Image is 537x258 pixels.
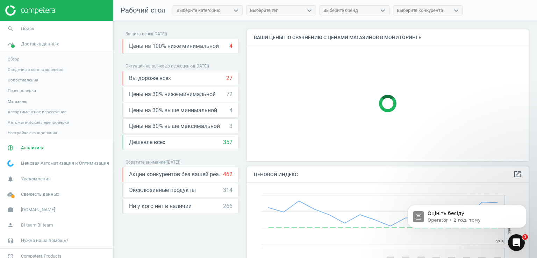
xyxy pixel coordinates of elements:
span: Ценовая Автоматизация и Оптимизация [21,160,109,166]
span: Акции конкурентов без вашей реакции [129,171,223,178]
span: ( [DATE] ) [165,160,180,165]
span: Магазины [8,99,27,104]
span: Нужна наша помощь? [21,237,68,244]
span: Доставка данных [21,41,59,47]
span: Аналитика [21,145,44,151]
span: Дешевле всех [129,138,165,146]
div: 314 [223,186,232,194]
span: Защита цены [126,31,152,36]
span: Цены на 30% выше минимальной [129,107,217,114]
span: Ассортиментное пересечение [8,109,66,115]
div: 27 [226,74,232,82]
iframe: Intercom live chat [508,234,525,251]
h4: Ценовой индекс [247,166,529,183]
span: Вы дороже всех [129,74,171,82]
img: wGWNvw8QSZomAAAAABJRU5ErkJggg== [7,160,14,167]
span: 1 [522,234,528,240]
span: Сопоставления [8,77,38,83]
div: Выберите тег [250,7,278,14]
div: 266 [223,202,232,210]
span: Ситуация на рынке до переоценки [126,64,194,69]
div: Выберите конкурента [397,7,443,14]
span: Уведомления [21,176,51,182]
i: timeline [4,37,17,51]
i: person [4,218,17,232]
i: pie_chart_outlined [4,141,17,155]
h4: Ваши цены по сравнению с ценами магазинов в мониторинге [247,29,529,46]
i: search [4,22,17,35]
span: Автоматические перепроверки [8,120,69,125]
div: 3 [229,122,232,130]
i: open_in_new [513,170,522,178]
img: ajHJNr6hYgQAAAAASUVORK5CYII= [5,5,55,16]
span: Ни у кого нет в наличии [129,202,192,210]
span: Обзор [8,56,20,62]
span: Обратите внимание [126,160,165,165]
span: Рабочий стол [121,6,166,14]
div: 357 [223,138,232,146]
span: ( [DATE] ) [194,64,209,69]
span: Перепроверки [8,88,36,93]
span: BI team BI team [21,222,53,228]
span: Цены на 100% ниже минимальной [129,42,219,50]
div: Выберите бренд [323,7,358,14]
span: [DOMAIN_NAME] [21,207,55,213]
span: Эксклюзивные продукты [129,186,196,194]
span: Настройка сканирования [8,130,57,136]
iframe: Intercom notifications повідомлення [397,190,537,239]
i: cloud_done [4,188,17,201]
span: ( [DATE] ) [152,31,167,36]
div: 72 [226,91,232,98]
div: 4 [229,42,232,50]
div: 4 [229,107,232,114]
a: open_in_new [513,170,522,179]
div: 462 [223,171,232,178]
i: notifications [4,172,17,186]
span: Поиск [21,26,34,32]
span: Цены на 30% выше максимальной [129,122,220,130]
text: 97.5 [495,239,504,244]
i: work [4,203,17,216]
div: Выберите категорию [177,7,221,14]
i: headset_mic [4,234,17,247]
span: Сведения о сопоставлениях [8,67,63,72]
span: Цены на 30% ниже минимальной [129,91,216,98]
span: Свежесть данных [21,191,59,198]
